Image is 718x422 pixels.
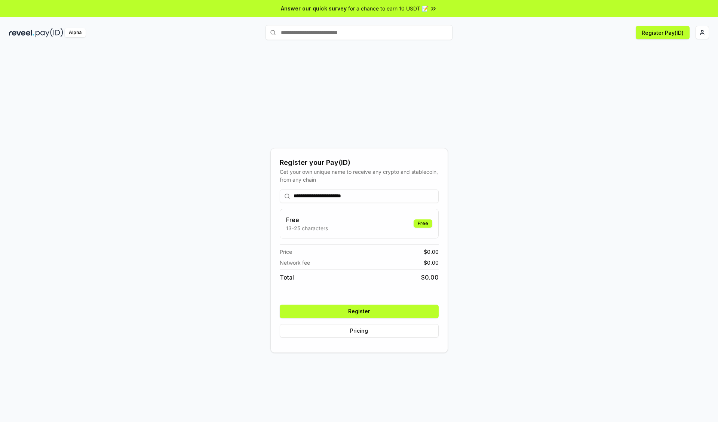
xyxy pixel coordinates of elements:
[421,273,439,282] span: $ 0.00
[286,215,328,224] h3: Free
[414,219,432,228] div: Free
[36,28,63,37] img: pay_id
[280,273,294,282] span: Total
[280,305,439,318] button: Register
[280,248,292,256] span: Price
[424,248,439,256] span: $ 0.00
[424,259,439,267] span: $ 0.00
[281,4,347,12] span: Answer our quick survey
[280,259,310,267] span: Network fee
[286,224,328,232] p: 13-25 characters
[348,4,428,12] span: for a chance to earn 10 USDT 📝
[65,28,86,37] div: Alpha
[280,324,439,338] button: Pricing
[280,157,439,168] div: Register your Pay(ID)
[636,26,690,39] button: Register Pay(ID)
[9,28,34,37] img: reveel_dark
[280,168,439,184] div: Get your own unique name to receive any crypto and stablecoin, from any chain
